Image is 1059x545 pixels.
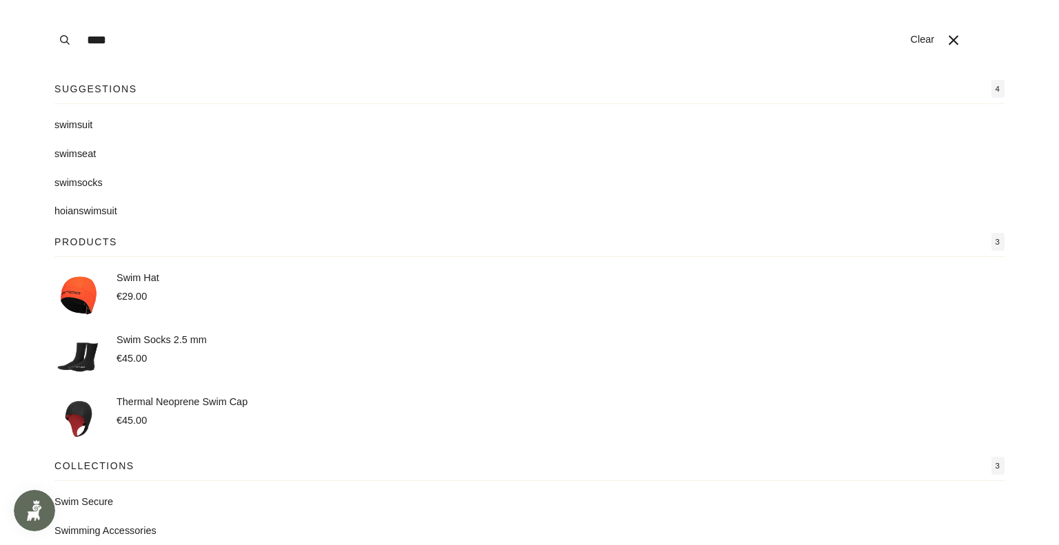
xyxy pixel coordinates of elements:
[77,177,103,188] span: socks
[991,233,1005,251] span: 3
[77,148,96,159] span: seat
[79,205,101,216] mark: swim
[117,333,207,348] p: Swim Socks 2.5 mm
[54,148,77,159] mark: swim
[54,333,103,381] img: Swim Socks 2.5 mm
[77,119,92,130] span: suit
[54,395,103,443] img: Thermal Neoprene Swim Cap
[117,271,159,286] p: Swim Hat
[14,490,55,531] iframe: Button to open loyalty program pop-up
[117,395,248,410] p: Thermal Neoprene Swim Cap
[54,495,1005,510] a: Swim Secure
[54,271,103,319] img: Swim Hat
[991,457,1005,475] span: 3
[54,271,1005,319] a: Swim Hat €29.00
[54,176,1005,191] a: swimsocks
[101,205,117,216] span: suit
[54,177,77,188] mark: swim
[117,291,147,302] span: €29.00
[54,118,1005,133] a: swimsuit
[54,395,1005,443] a: Thermal Neoprene Swim Cap €45.00
[117,415,147,426] span: €45.00
[54,205,79,216] span: hoian
[54,118,1005,219] ul: Suggestions
[54,147,1005,162] a: swimseat
[54,524,1005,539] a: Swimming Accessories
[54,119,77,130] mark: swim
[54,271,1005,443] ul: Products
[54,235,117,249] p: Products
[54,204,1005,219] a: hoianswimsuit
[54,459,134,473] p: Collections
[117,353,147,364] span: €45.00
[54,333,1005,381] a: Swim Socks 2.5 mm €45.00
[54,82,137,96] p: Suggestions
[991,80,1005,98] span: 4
